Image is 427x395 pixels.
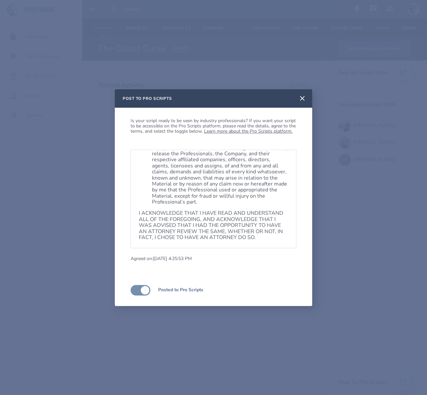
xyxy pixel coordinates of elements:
p: I ACKNOWLEDGE THAT I HAVE READ AND UNDERSTAND ALL OF THE FOREGOING, AND ACKNOWLEDGE THAT I WAS AD... [139,210,288,240]
label: Posted to Pro Scripts [158,286,203,294]
p: Agreed on: [DATE] 4:25:53 PM [131,256,192,261]
p: Is your script ready to be seen by industry professionals? If you want your script to be accessib... [131,118,296,134]
li: Except as otherwise provided in this Agreement, I hereby release the Professionals, the Company, ... [152,145,288,205]
a: Learn more about the Pro Scripts platform. [204,128,292,134]
h2: Post to Pro Scripts [123,96,172,101]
